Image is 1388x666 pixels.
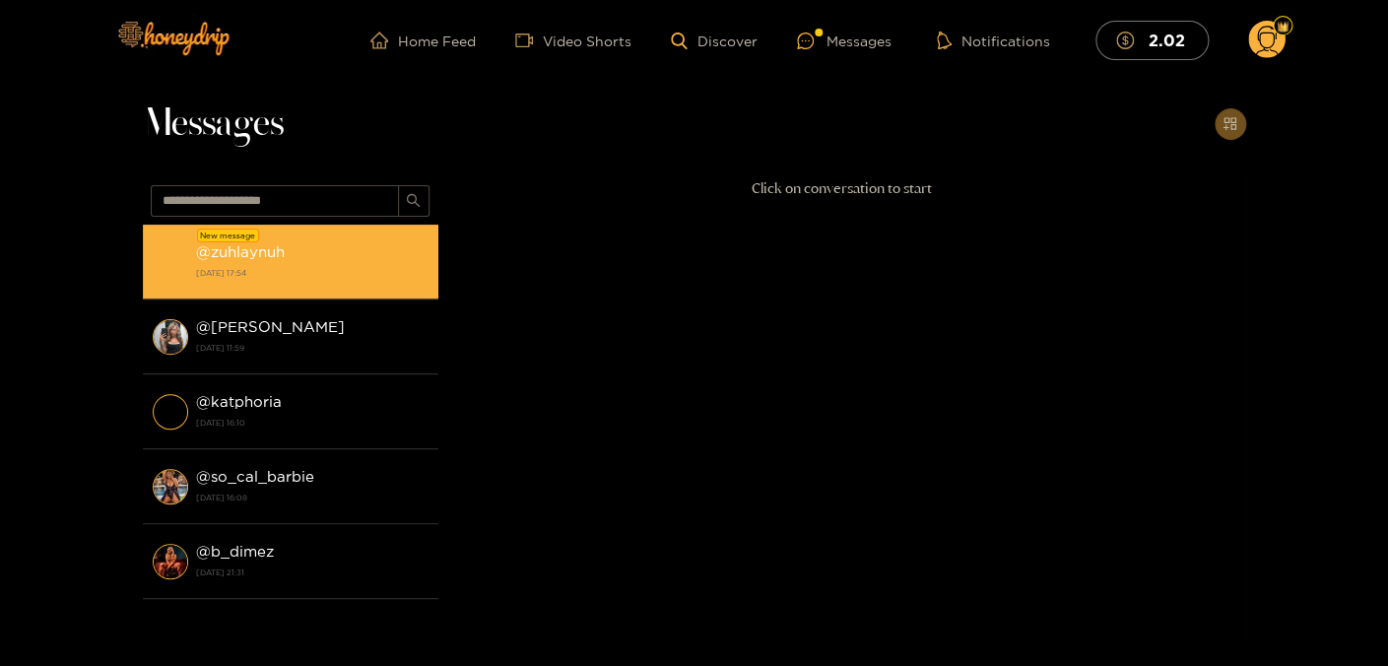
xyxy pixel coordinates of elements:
[438,177,1246,200] p: Click on conversation to start
[515,32,631,49] a: Video Shorts
[370,32,476,49] a: Home Feed
[1095,21,1209,59] button: 2.02
[153,469,188,504] img: conversation
[398,185,430,217] button: search
[153,544,188,579] img: conversation
[196,243,285,260] strong: @ zuhlaynuh
[671,33,757,49] a: Discover
[196,564,429,581] strong: [DATE] 21:31
[197,229,259,242] div: New message
[1215,108,1246,140] button: appstore-add
[515,32,543,49] span: video-camera
[196,543,274,560] strong: @ b_dimez
[406,193,421,210] span: search
[196,339,429,357] strong: [DATE] 11:59
[797,30,892,52] div: Messages
[1277,21,1289,33] img: Fan Level
[931,31,1056,50] button: Notifications
[1223,116,1237,133] span: appstore-add
[143,100,284,148] span: Messages
[153,394,188,430] img: conversation
[196,393,282,410] strong: @ katphoria
[370,32,398,49] span: home
[1146,30,1188,50] mark: 2.02
[196,414,429,432] strong: [DATE] 16:10
[153,244,188,280] img: conversation
[196,468,314,485] strong: @ so_cal_barbie
[196,489,429,506] strong: [DATE] 16:08
[153,319,188,355] img: conversation
[1116,32,1144,49] span: dollar
[196,318,345,335] strong: @ [PERSON_NAME]
[196,264,429,282] strong: [DATE] 17:54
